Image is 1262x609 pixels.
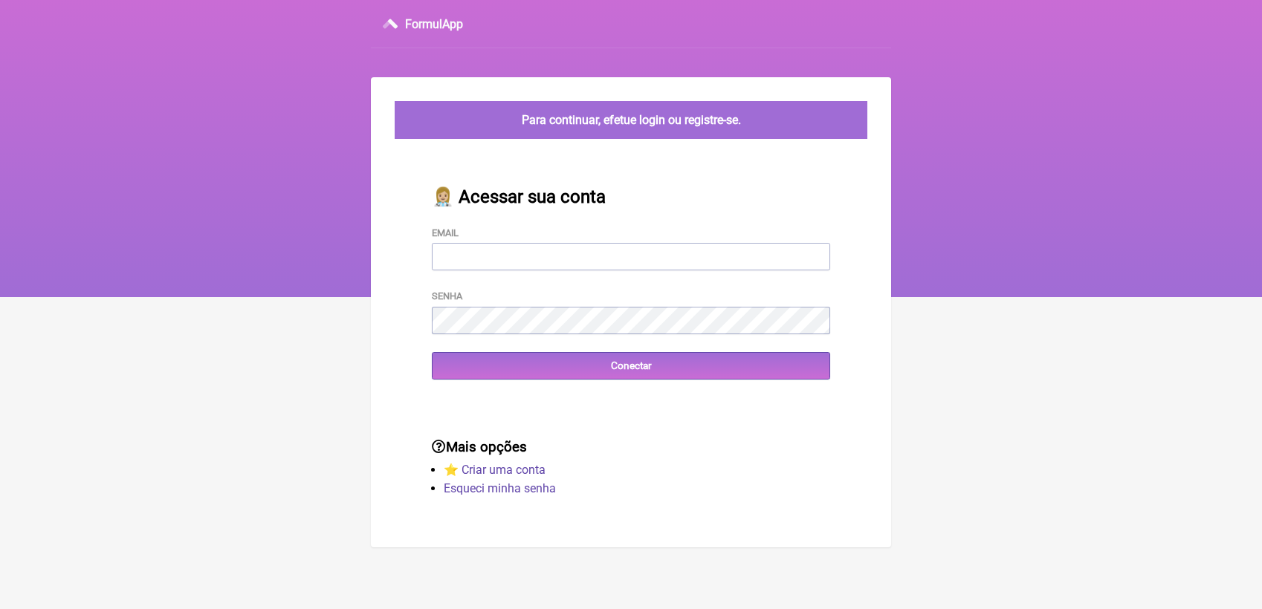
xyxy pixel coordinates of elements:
[432,186,830,207] h2: 👩🏼‍⚕️ Acessar sua conta
[432,227,459,238] label: Email
[432,352,830,380] input: Conectar
[432,290,462,302] label: Senha
[444,463,546,477] a: ⭐️ Criar uma conta
[444,481,556,495] a: Esqueci minha senha
[405,17,463,31] h3: FormulApp
[432,439,830,455] h3: Mais opções
[395,101,867,139] div: Para continuar, efetue login ou registre-se.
